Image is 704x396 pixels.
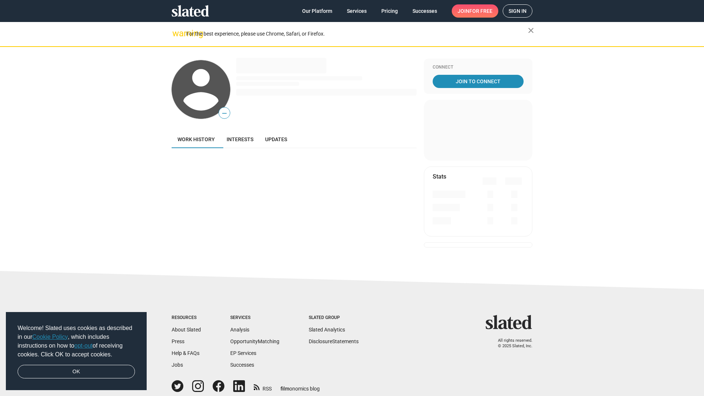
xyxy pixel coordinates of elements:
[341,4,373,18] a: Services
[375,4,404,18] a: Pricing
[186,29,528,39] div: For the best experience, please use Chrome, Safari, or Firefox.
[509,5,527,17] span: Sign in
[32,334,68,340] a: Cookie Policy
[503,4,532,18] a: Sign in
[296,4,338,18] a: Our Platform
[172,327,201,333] a: About Slated
[458,4,492,18] span: Join
[469,4,492,18] span: for free
[309,338,359,344] a: DisclosureStatements
[227,136,253,142] span: Interests
[230,315,279,321] div: Services
[309,315,359,321] div: Slated Group
[172,131,221,148] a: Work history
[259,131,293,148] a: Updates
[18,324,135,359] span: Welcome! Slated uses cookies as described in our , which includes instructions on how to of recei...
[74,342,93,349] a: opt-out
[280,386,289,392] span: film
[433,75,524,88] a: Join To Connect
[302,4,332,18] span: Our Platform
[219,109,230,118] span: —
[254,381,272,392] a: RSS
[265,136,287,142] span: Updates
[381,4,398,18] span: Pricing
[172,29,181,38] mat-icon: warning
[309,327,345,333] a: Slated Analytics
[433,65,524,70] div: Connect
[347,4,367,18] span: Services
[18,365,135,379] a: dismiss cookie message
[433,173,446,180] mat-card-title: Stats
[407,4,443,18] a: Successes
[6,312,147,390] div: cookieconsent
[527,26,535,35] mat-icon: close
[230,362,254,368] a: Successes
[177,136,215,142] span: Work history
[172,315,201,321] div: Resources
[230,327,249,333] a: Analysis
[434,75,522,88] span: Join To Connect
[172,338,184,344] a: Press
[221,131,259,148] a: Interests
[490,338,532,349] p: All rights reserved. © 2025 Slated, Inc.
[172,362,183,368] a: Jobs
[280,379,320,392] a: filmonomics blog
[452,4,498,18] a: Joinfor free
[172,350,199,356] a: Help & FAQs
[412,4,437,18] span: Successes
[230,350,256,356] a: EP Services
[230,338,279,344] a: OpportunityMatching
